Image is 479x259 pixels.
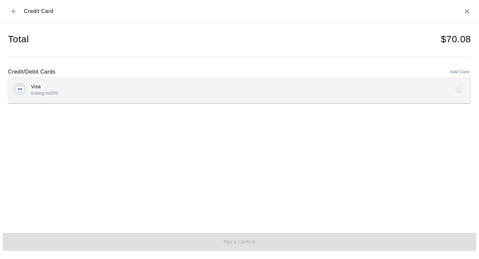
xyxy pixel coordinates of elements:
button: Add Card [448,67,471,77]
button: Credit card brand logoVisaEnding in0202 [8,77,471,103]
h6: Credit/Debit Cards [8,68,56,76]
div: Credit Card [8,5,54,17]
img: Credit card brand logo [16,87,24,91]
span: Ending in 0202 [31,91,58,96]
button: Back to checkout [8,5,20,17]
button: Close [463,7,471,15]
h4: $ 70.08 [441,34,471,45]
p: Visa [31,83,58,90]
h4: Total [8,34,29,45]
